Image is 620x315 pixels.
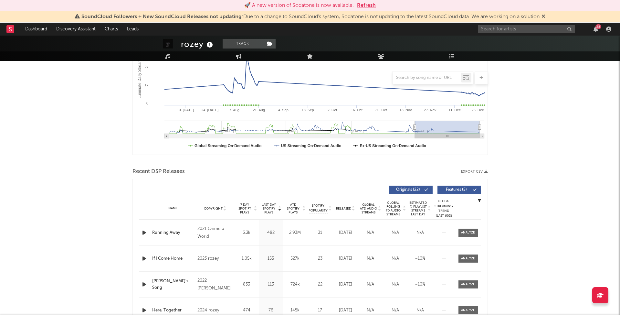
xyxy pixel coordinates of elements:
button: Refresh [357,2,376,9]
div: N/A [360,230,381,236]
div: N/A [384,281,406,288]
text: Luminate Daily Streams [137,57,142,98]
div: N/A [360,307,381,314]
div: N/A [384,230,406,236]
text: 24. [DATE] [201,108,218,112]
div: 1.05k [236,255,257,262]
a: [PERSON_NAME]'s Song [152,278,194,291]
div: 23 [309,255,331,262]
span: Originals ( 22 ) [393,188,423,192]
text: 18. Sep [301,108,314,112]
a: Discovery Assistant [52,23,100,36]
div: N/A [360,255,381,262]
div: N/A [409,307,431,314]
div: Global Streaming Trend (Last 60D) [434,199,454,218]
div: rozey [181,39,215,49]
a: Leads [122,23,143,36]
text: 30. Oct [375,108,387,112]
text: Global Streaming On-Demand Audio [194,144,262,148]
text: 25. Dec [471,108,484,112]
div: 76 [260,307,281,314]
text: 2k [144,65,148,69]
div: 482 [260,230,281,236]
text: 7. Aug [229,108,239,112]
div: 145k [285,307,306,314]
span: Global ATD Audio Streams [360,203,377,214]
span: 7 Day Spotify Plays [236,203,253,214]
span: Estimated % Playlist Streams Last Day [409,201,427,216]
div: [DATE] [335,255,356,262]
div: 22 [309,281,331,288]
a: Running Away [152,230,194,236]
button: Track [223,39,263,49]
div: 474 [236,307,257,314]
button: 25 [594,27,598,32]
button: Features(5) [437,186,481,194]
div: 527k [285,255,306,262]
a: If I Come Home [152,255,194,262]
input: Search by song name or URL [393,75,461,81]
text: US Streaming On-Demand Audio [281,144,341,148]
div: [DATE] [335,281,356,288]
div: ~ 10 % [409,255,431,262]
span: Last Day Spotify Plays [260,203,278,214]
div: [DATE] [335,230,356,236]
span: SoundCloud Followers + New SoundCloud Releases not updating [81,14,242,19]
div: 833 [236,281,257,288]
text: 4. Sep [278,108,288,112]
div: ~ 10 % [409,281,431,288]
div: 2.93M [285,230,306,236]
span: Recent DSP Releases [132,168,185,176]
div: N/A [384,307,406,314]
span: Copyright [204,207,223,211]
div: 🚀 A new version of Sodatone is now available. [244,2,354,9]
text: 16. Oct [351,108,362,112]
div: 31 [309,230,331,236]
span: Dismiss [541,14,545,19]
svg: Luminate Daily Consumption [133,25,488,155]
span: : Due to a change to SoundCloud's system, Sodatone is not updating to the latest SoundCloud data.... [81,14,540,19]
div: N/A [384,255,406,262]
span: Spotify Popularity [309,203,328,213]
span: Global Rolling 7D Audio Streams [384,201,402,216]
div: 2021 Chimera World [197,225,233,241]
div: 17 [309,307,331,314]
span: Features ( 5 ) [442,188,471,192]
div: 25 [595,24,601,29]
div: 2023 rozey [197,255,233,263]
div: N/A [409,230,431,236]
a: Charts [100,23,122,36]
div: 113 [260,281,281,288]
div: 3.3k [236,230,257,236]
div: Name [152,206,194,211]
text: 0 [146,101,148,105]
text: 21. Aug [253,108,265,112]
button: Export CSV [461,170,488,174]
span: Released [336,207,351,211]
button: Originals(22) [389,186,433,194]
div: 2022 [PERSON_NAME] [197,277,233,292]
div: 155 [260,255,281,262]
div: [DATE] [335,307,356,314]
div: N/A [360,281,381,288]
a: Here, Together [152,307,194,314]
a: Dashboard [21,23,52,36]
text: 13. Nov [399,108,412,112]
text: 1k [144,83,148,87]
text: Ex-US Streaming On-Demand Audio [360,144,426,148]
text: 27. Nov [424,108,436,112]
text: 10. [DATE] [177,108,194,112]
text: 2. Oct [327,108,337,112]
text: 11. Dec [448,108,461,112]
input: Search for artists [478,25,575,33]
span: ATD Spotify Plays [285,203,302,214]
div: 724k [285,281,306,288]
div: 2024 rozey [197,307,233,314]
